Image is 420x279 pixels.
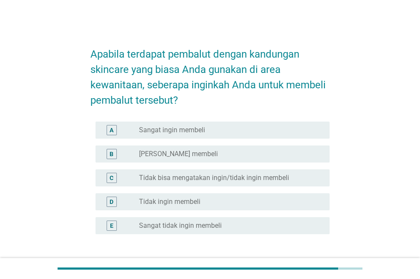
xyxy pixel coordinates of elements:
[139,221,222,230] label: Sangat tidak ingin membeli
[110,173,113,182] div: C
[110,125,113,134] div: A
[110,221,113,230] div: E
[110,149,113,158] div: B
[139,198,200,206] label: Tidak ingin membeli
[110,197,113,206] div: D
[139,174,289,182] label: Tidak bisa mengatakan ingin/tidak ingin membeli
[139,126,205,134] label: Sangat ingin membeli
[90,38,330,108] h2: Apabila terdapat pembalut dengan kandungan skincare yang biasa Anda gunakan di area kewanitaan, s...
[139,150,218,158] label: [PERSON_NAME] membeli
